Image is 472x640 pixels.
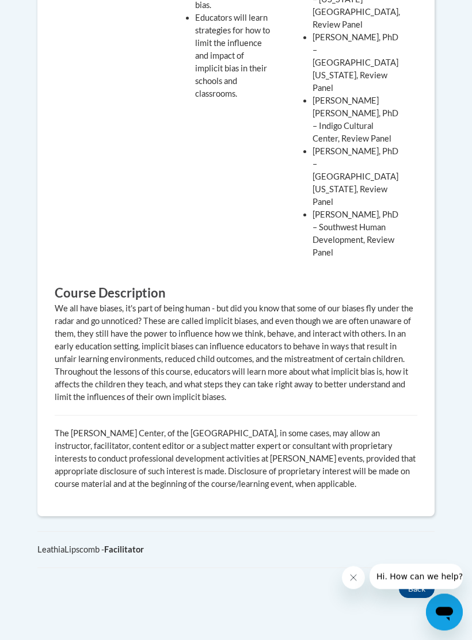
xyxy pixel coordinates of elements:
[37,544,435,557] div: LeathiaLipscomb -
[55,428,417,491] p: The [PERSON_NAME] Center, of the [GEOGRAPHIC_DATA], in some cases, may allow an instructor, facil...
[342,566,365,589] iframe: Close message
[313,32,400,95] li: [PERSON_NAME], PhD – [GEOGRAPHIC_DATA][US_STATE], Review Panel
[104,545,144,555] b: Facilitator
[313,95,400,146] li: [PERSON_NAME] [PERSON_NAME], PhD – Indigo Cultural Center, Review Panel
[313,209,400,260] li: [PERSON_NAME], PhD – Southwest Human Development, Review Panel
[426,594,463,631] iframe: Button to launch messaging window
[55,285,417,303] h3: Course Description
[370,564,463,589] iframe: Message from company
[313,146,400,209] li: [PERSON_NAME], PhD – [GEOGRAPHIC_DATA][US_STATE], Review Panel
[195,12,272,101] li: Educators will learn strategies for how to limit the influence and impact of implicit bias in the...
[55,303,417,404] div: We all have biases, it's part of being human - but did you know that some of our biases fly under...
